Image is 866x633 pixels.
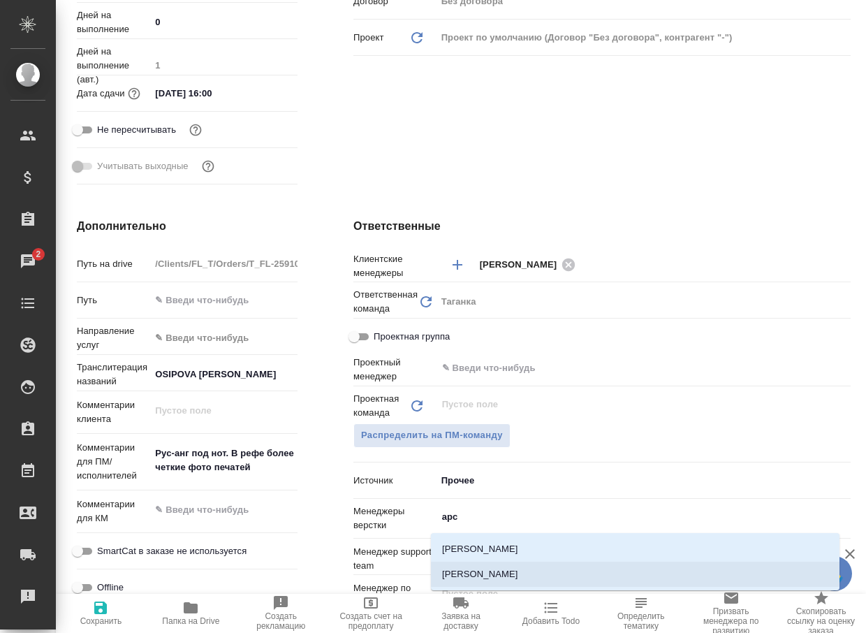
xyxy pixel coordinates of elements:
p: Менеджеры верстки [353,504,436,532]
p: Дней на выполнение [77,8,150,36]
span: [PERSON_NAME] [480,258,566,272]
button: Папка на Drive [146,594,236,633]
span: 2 [27,247,49,261]
p: Менеджер по развитию [353,581,436,609]
input: ✎ Введи что-нибудь [150,12,298,32]
button: Добавить менеджера [441,248,474,282]
p: Комментарии для КМ [77,497,150,525]
button: Добавить Todo [506,594,596,633]
a: 2 [3,244,52,279]
input: ✎ Введи что-нибудь [441,509,800,525]
div: Проект по умолчанию (Договор "Без договора", контрагент "-") [436,26,851,50]
button: Создать рекламацию [236,594,326,633]
button: Создать счет на предоплату [326,594,416,633]
p: Дней на выполнение (авт.) [77,45,150,87]
h4: Дополнительно [77,218,298,235]
button: Призвать менеджера по развитию [686,594,776,633]
div: Прочее [436,469,851,493]
p: Проектный менеджер [353,356,436,384]
span: Проектная группа [374,330,450,344]
span: Offline [97,581,124,595]
span: Учитывать выходные [97,159,189,173]
li: [PERSON_NAME] [431,537,839,562]
button: Определить тематику [596,594,686,633]
button: Open [843,367,846,370]
div: ✎ Введи что-нибудь [155,331,281,345]
textarea: Рус-анг под нот. В рефе более четкие фото печатей [150,442,298,479]
span: Не пересчитывать [97,123,176,137]
p: Проект [353,31,384,45]
button: Включи, если не хочешь, чтобы указанная дата сдачи изменилась после переставления заказа в 'Подтв... [186,121,205,139]
button: Close [843,516,846,518]
div: [PERSON_NAME] [480,256,580,273]
span: Заявка на доставку [425,611,498,631]
h4: Ответственные [353,218,851,235]
span: SmartCat в заказе не используется [97,544,247,558]
button: Скопировать ссылку на оценку заказа [776,594,866,633]
p: Комментарии клиента [77,398,150,426]
div: Таганка [436,290,851,314]
button: Распределить на ПМ-команду [353,423,511,448]
p: Путь [77,293,150,307]
button: Open [843,263,846,266]
span: Добавить Todo [522,616,580,626]
span: Сохранить [80,616,122,626]
input: Пустое поле [150,254,298,274]
p: Менеджер support team [353,545,436,573]
input: ✎ Введи что-нибудь [441,360,800,377]
p: Комментарии для ПМ/исполнителей [77,441,150,483]
input: ✎ Введи что-нибудь [150,364,298,384]
p: Направление услуг [77,324,150,352]
p: Дата сдачи [77,87,125,101]
span: Папка на Drive [162,616,219,626]
input: ✎ Введи что-нибудь [150,83,272,103]
button: Если добавить услуги и заполнить их объемом, то дата рассчитается автоматически [125,85,143,103]
span: Создать счет на предоплату [335,611,408,631]
p: Источник [353,474,436,488]
button: Сохранить [56,594,146,633]
p: Клиентские менеджеры [353,252,436,280]
li: [PERSON_NAME] [431,562,839,587]
span: Определить тематику [604,611,677,631]
p: Проектная команда [353,392,409,420]
p: Путь на drive [77,257,150,271]
input: ✎ Введи что-нибудь [150,290,298,310]
span: Создать рекламацию [244,611,318,631]
p: Транслитерация названий [77,361,150,388]
button: Выбери, если сб и вс нужно считать рабочими днями для выполнения заказа. [199,157,217,175]
p: Ответственная команда [353,288,418,316]
input: Пустое поле [441,396,818,413]
span: Распределить на ПМ-команду [361,428,503,444]
button: Заявка на доставку [416,594,506,633]
div: ✎ Введи что-нибудь [150,326,298,350]
input: Пустое поле [150,55,298,75]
